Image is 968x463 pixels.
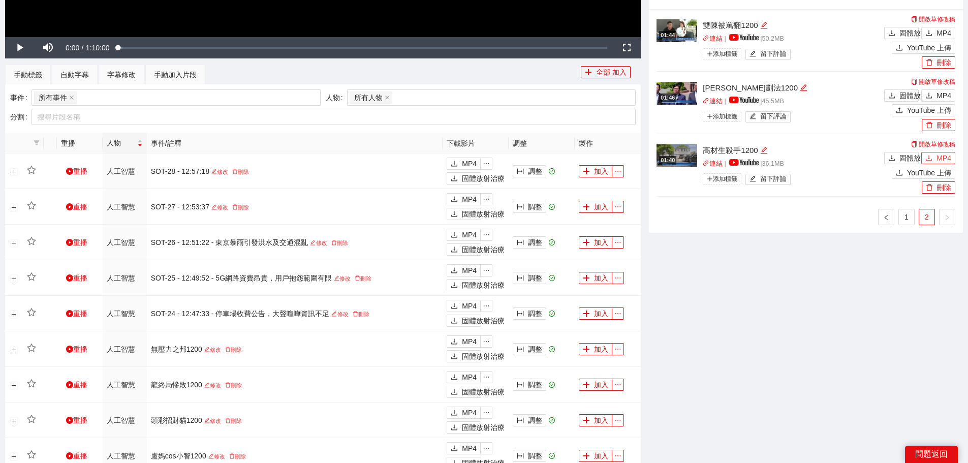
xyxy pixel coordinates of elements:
button: 下載MP4 [447,442,481,454]
font: 修改 [337,311,349,317]
span: 省略 [612,168,623,175]
button: 展開行 [10,310,18,318]
button: 刪除刪除 [922,56,955,69]
font: 調整 [528,381,542,389]
span: 刪除 [225,347,231,352]
button: 列寬調整 [513,450,546,462]
span: 加 [583,417,590,425]
font: 重播 [73,416,87,424]
font: 刪除 [235,453,246,459]
button: 下載MP4 [447,193,481,205]
button: 下載固體放射治療 [447,315,481,327]
span: 刪除 [225,418,231,423]
button: Fullscreen [612,37,641,58]
span: 編輯 [800,84,807,91]
span: 省略 [612,203,623,210]
span: 加 [583,346,590,354]
button: 下載固體放射治療 [447,243,481,256]
button: 省略 [480,300,492,312]
span: 下載 [451,338,458,346]
button: 左邊 [878,209,894,225]
font: 固體放射治療 [462,210,505,218]
font: 固體放射治療 [462,317,505,325]
span: 篩選 [34,140,40,146]
button: 下載固體放射治療 [884,89,919,102]
button: 列寬調整 [513,236,546,249]
font: | [724,35,726,42]
span: 編輯 [208,453,214,459]
button: 展開行 [10,346,18,354]
button: 展開行 [10,452,18,460]
span: 下載 [451,445,458,453]
font: 調整 [528,452,542,460]
button: 下載MP4 [447,371,481,383]
span: 省略 [481,267,492,274]
button: 編輯留下評論 [745,111,791,122]
font: 加入 [594,452,608,460]
span: 遊戲圈 [66,203,73,210]
font: 加入 [594,203,608,211]
font: 固體放射治療 [899,29,942,37]
span: 下載 [451,231,458,239]
button: 省略 [612,272,624,284]
div: 編輯 [760,19,768,32]
button: 編輯留下評論 [745,49,791,60]
button: 加加入 [579,201,612,213]
img: yt_logo_rgb_light.a676ea31.png [729,159,759,166]
img: yt_logo_rgb_light.a676ea31.png [729,34,759,41]
button: 加加入 [579,236,612,249]
span: 下載 [451,246,458,254]
button: 省略 [480,335,492,348]
font: 固體放射治療 [462,245,505,254]
button: 上傳YouTube 上傳 [892,42,955,54]
span: 列寬 [517,346,524,354]
font: 留下評論 [760,113,787,120]
button: 加加入 [579,343,612,355]
font: 重播 [73,345,87,353]
div: 編輯 [800,82,807,94]
span: 省略 [481,196,492,203]
span: 遊戲圈 [66,346,73,353]
button: 加加入 [579,379,612,391]
font: MP4 [936,29,951,37]
button: 下載固體放射治療 [447,350,481,362]
a: 關聯連結 [703,160,723,167]
button: 省略 [612,343,624,355]
span: 省略 [481,445,492,452]
span: 複製 [911,79,917,85]
font: 刪除 [337,240,348,246]
font: 加入 [594,416,608,424]
span: 省略 [612,417,623,424]
span: 編輯 [204,382,210,388]
span: 下載 [888,155,895,163]
button: 下載MP4 [447,335,481,348]
font: 修改 [214,453,225,459]
font: MP4 [462,266,477,274]
button: 省略 [612,165,624,177]
span: 刪除 [926,184,933,192]
button: 省略 [480,442,492,454]
button: 下載MP4 [447,300,481,312]
button: 列寬調整 [513,201,546,213]
span: 上傳 [896,107,903,115]
button: 展開行 [10,274,18,283]
button: 加全部 加入 [581,66,631,78]
span: 省略 [612,346,623,353]
span: 列寬 [517,452,524,460]
font: 01:40 [661,157,675,163]
font: 重播 [73,238,87,246]
button: 下載固體放射治療 [884,152,919,164]
button: 省略 [480,193,492,205]
span: 刪除 [353,311,358,317]
button: 下載MP4 [447,158,481,170]
font: 開啟草修改稿 [919,16,955,23]
span: 刪除 [229,453,235,459]
span: 加 [583,381,590,389]
a: 關聯連結 [703,35,723,42]
font: 刪除 [231,382,242,388]
font: 固體放射治療 [462,174,505,182]
font: 刪除 [937,183,951,192]
font: 調整 [528,416,542,424]
font: MP4 [462,302,477,310]
font: 連結 [709,35,723,42]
